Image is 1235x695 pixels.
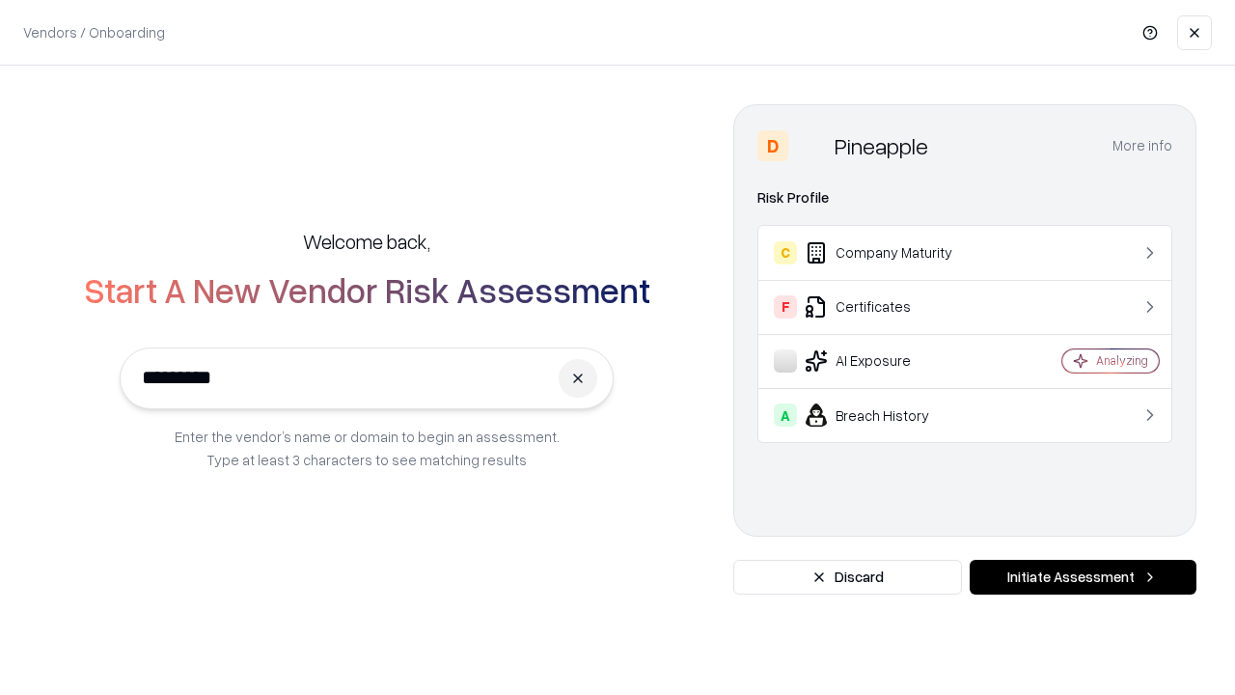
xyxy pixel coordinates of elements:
[970,560,1196,595] button: Initiate Assessment
[774,241,797,264] div: C
[84,270,650,309] h2: Start A New Vendor Risk Assessment
[175,425,560,471] p: Enter the vendor’s name or domain to begin an assessment. Type at least 3 characters to see match...
[23,22,165,42] p: Vendors / Onboarding
[774,241,1004,264] div: Company Maturity
[774,403,1004,427] div: Breach History
[757,130,788,161] div: D
[774,295,797,319] div: F
[774,403,797,427] div: A
[1112,128,1172,163] button: More info
[757,186,1172,209] div: Risk Profile
[1096,352,1148,369] div: Analyzing
[774,295,1004,319] div: Certificates
[774,349,1004,373] div: AI Exposure
[733,560,962,595] button: Discard
[303,228,430,255] h5: Welcome back,
[835,130,928,161] div: Pineapple
[796,130,827,161] img: Pineapple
